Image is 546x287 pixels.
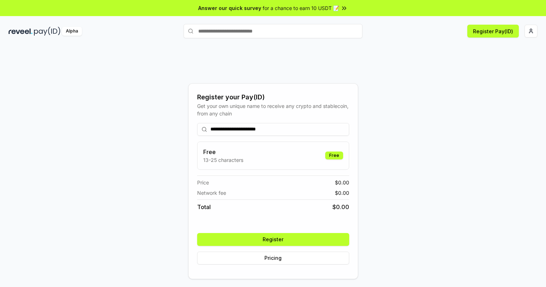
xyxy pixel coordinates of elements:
[263,4,339,12] span: for a chance to earn 10 USDT 📝
[203,156,243,164] p: 13-25 characters
[62,27,82,36] div: Alpha
[197,189,226,197] span: Network fee
[197,203,211,211] span: Total
[9,27,33,36] img: reveel_dark
[197,233,349,246] button: Register
[34,27,60,36] img: pay_id
[197,102,349,117] div: Get your own unique name to receive any crypto and stablecoin, from any chain
[332,203,349,211] span: $ 0.00
[467,25,519,38] button: Register Pay(ID)
[325,152,343,159] div: Free
[197,92,349,102] div: Register your Pay(ID)
[197,179,209,186] span: Price
[335,179,349,186] span: $ 0.00
[335,189,349,197] span: $ 0.00
[198,4,261,12] span: Answer our quick survey
[203,148,243,156] h3: Free
[197,252,349,264] button: Pricing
